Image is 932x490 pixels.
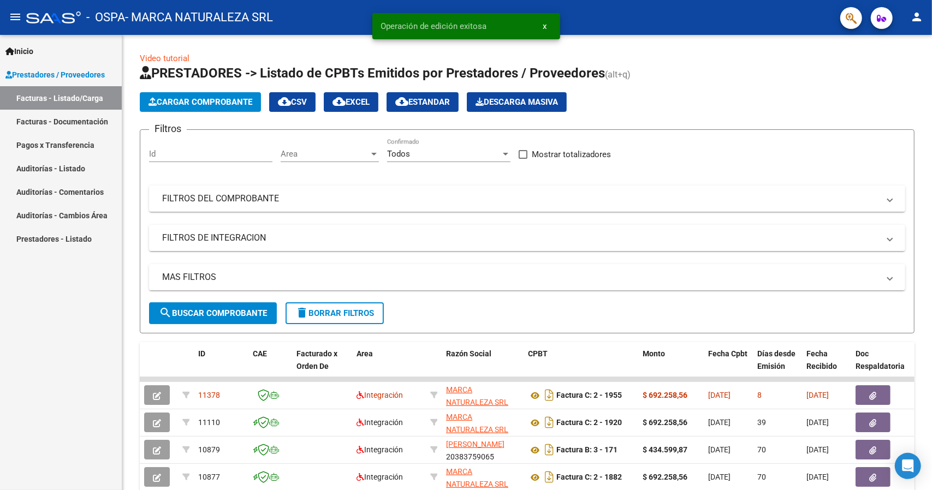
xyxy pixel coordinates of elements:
[524,342,638,390] datatable-header-cell: CPBT
[476,97,558,107] span: Descarga Masiva
[162,193,879,205] mat-panel-title: FILTROS DEL COMPROBANTE
[149,186,905,212] mat-expansion-panel-header: FILTROS DEL COMPROBANTE
[333,95,346,108] mat-icon: cloud_download
[708,418,731,427] span: [DATE]
[542,386,556,404] i: Descargar documento
[757,349,796,371] span: Días desde Emisión
[806,445,829,454] span: [DATE]
[556,391,622,400] strong: Factura C: 2 - 1955
[806,391,829,399] span: [DATE]
[198,349,205,358] span: ID
[446,384,519,407] div: 30710779615
[292,342,352,390] datatable-header-cell: Facturado x Orden De
[159,306,172,319] mat-icon: search
[708,445,731,454] span: [DATE]
[856,349,905,371] span: Doc Respaldatoria
[286,302,384,324] button: Borrar Filtros
[162,271,879,283] mat-panel-title: MAS FILTROS
[605,69,631,80] span: (alt+q)
[535,16,556,36] button: x
[149,97,252,107] span: Cargar Comprobante
[802,342,851,390] datatable-header-cell: Fecha Recibido
[253,349,267,358] span: CAE
[467,92,567,112] button: Descarga Masiva
[357,349,373,358] span: Area
[149,302,277,324] button: Buscar Comprobante
[149,264,905,290] mat-expansion-panel-header: MAS FILTROS
[278,95,291,108] mat-icon: cloud_download
[542,441,556,458] i: Descargar documento
[281,149,369,159] span: Area
[9,10,22,23] mat-icon: menu
[357,391,403,399] span: Integración
[467,92,567,112] app-download-masive: Descarga masiva de comprobantes (adjuntos)
[757,391,762,399] span: 8
[446,411,519,434] div: 30710779615
[895,453,921,479] div: Open Intercom Messenger
[86,5,125,29] span: - OSPA
[556,473,622,482] strong: Factura C: 2 - 1882
[910,10,923,23] mat-icon: person
[162,232,879,244] mat-panel-title: FILTROS DE INTEGRACION
[198,445,220,454] span: 10879
[806,473,829,481] span: [DATE]
[140,65,605,81] span: PRESTADORES -> Listado de CPBTs Emitidos por Prestadores / Proveedores
[198,473,220,481] span: 10877
[643,349,665,358] span: Monto
[446,438,519,461] div: 20383759065
[198,418,220,427] span: 11110
[757,473,766,481] span: 70
[638,342,704,390] datatable-header-cell: Monto
[5,45,33,57] span: Inicio
[357,418,403,427] span: Integración
[446,440,504,449] span: [PERSON_NAME]
[806,349,837,371] span: Fecha Recibido
[708,391,731,399] span: [DATE]
[198,391,220,399] span: 11378
[352,342,426,390] datatable-header-cell: Area
[757,418,766,427] span: 39
[5,69,105,81] span: Prestadores / Proveedores
[269,92,316,112] button: CSV
[395,95,408,108] mat-icon: cloud_download
[333,97,370,107] span: EXCEL
[643,391,687,399] strong: $ 692.258,56
[159,308,267,318] span: Buscar Comprobante
[446,465,519,488] div: 30710779615
[446,385,508,407] span: MARCA NATURALEZA SRL
[446,349,491,358] span: Razón Social
[278,97,307,107] span: CSV
[542,468,556,486] i: Descargar documento
[381,21,487,32] span: Operación de edición exitosa
[194,342,248,390] datatable-header-cell: ID
[851,342,917,390] datatable-header-cell: Doc Respaldatoria
[140,92,261,112] button: Cargar Comprobante
[643,473,687,481] strong: $ 692.258,56
[543,21,547,31] span: x
[387,92,459,112] button: Estandar
[248,342,292,390] datatable-header-cell: CAE
[442,342,524,390] datatable-header-cell: Razón Social
[387,149,410,159] span: Todos
[542,414,556,431] i: Descargar documento
[140,53,189,63] a: Video tutorial
[643,445,687,454] strong: $ 434.599,87
[643,418,687,427] strong: $ 692.258,56
[446,467,508,488] span: MARCA NATURALEZA SRL
[753,342,802,390] datatable-header-cell: Días desde Emisión
[295,308,374,318] span: Borrar Filtros
[757,445,766,454] span: 70
[395,97,450,107] span: Estandar
[149,121,187,136] h3: Filtros
[708,349,747,358] span: Fecha Cpbt
[532,148,611,161] span: Mostrar totalizadores
[324,92,378,112] button: EXCEL
[556,419,622,427] strong: Factura C: 2 - 1920
[357,473,403,481] span: Integración
[704,342,753,390] datatable-header-cell: Fecha Cpbt
[806,418,829,427] span: [DATE]
[295,306,308,319] mat-icon: delete
[528,349,548,358] span: CPBT
[708,473,731,481] span: [DATE]
[556,446,618,455] strong: Factura B: 3 - 171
